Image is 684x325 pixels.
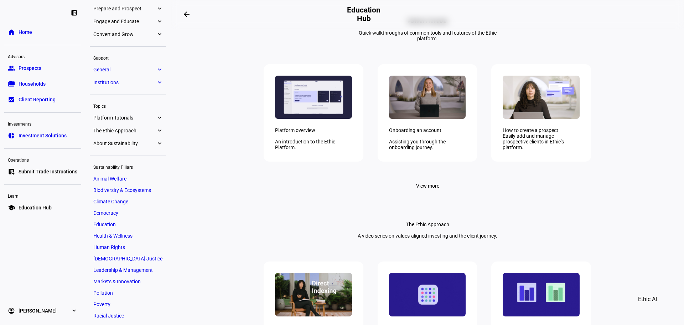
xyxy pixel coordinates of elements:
img: 6d67d9c85d36fdbe2c996da516c3c3fe.jpg [275,273,352,316]
eth-mat-symbol: expand_more [156,18,162,25]
div: Quick walkthroughs of common tools and features of the Ethic platform. [356,30,499,41]
a: Biodiversity & Ecosystems [90,185,166,195]
eth-mat-symbol: expand_more [156,127,162,134]
eth-mat-symbol: expand_more [71,307,78,314]
span: About Sustainability [93,141,156,146]
div: An introduction to the Ethic Platform. [275,139,352,150]
span: General [93,67,156,72]
div: Investments [4,118,81,128]
a: Health & Wellness [90,231,166,241]
span: View more [416,179,439,193]
span: Prospects [19,65,41,72]
a: homeHome [4,25,81,39]
eth-mat-symbol: home [8,29,15,36]
span: Engage and Educate [93,19,156,24]
span: Education Hub [19,204,52,211]
eth-mat-symbol: expand_more [156,114,162,121]
span: Health & Wellness [93,233,133,239]
span: Democracy [93,210,118,216]
span: Education [93,222,116,227]
button: View more [408,179,448,193]
span: Animal Welfare [93,176,126,182]
eth-mat-symbol: expand_more [156,79,162,86]
eth-mat-symbol: expand_more [156,31,162,38]
span: [PERSON_NAME] [19,307,57,314]
button: Ethic AI [628,291,667,308]
a: Democracy [90,208,166,218]
a: Human Rights [90,242,166,252]
span: Submit Trade Instructions [19,168,77,175]
span: Human Rights [93,244,125,250]
span: Client Reporting [19,96,56,103]
span: Institutions [93,80,156,85]
span: Racial Justice [93,313,124,319]
div: Sustainability Pillars [90,162,166,172]
a: Generalexpand_more [90,65,166,75]
span: Markets & Innovation [93,279,141,284]
span: Home [19,29,32,36]
a: Animal Welfare [90,174,166,184]
a: bid_landscapeClient Reporting [4,92,81,107]
span: Ethic AI [638,291,657,308]
eth-mat-symbol: pie_chart [8,132,15,139]
div: Operations [4,154,81,164]
div: Learn [4,191,81,200]
div: A video series on values-aligned investing and the client journey. [358,233,497,239]
h2: Education Hub [345,6,383,23]
div: Support [90,52,166,62]
div: Assisting you through the onboarding journey. [389,139,466,150]
span: Leadership & Management [93,267,153,273]
div: How to create a prospect [503,127,580,133]
eth-mat-symbol: group [8,65,15,72]
span: Climate Change [93,199,128,204]
eth-mat-symbol: folder_copy [8,80,15,87]
img: 63362f9a0c4825b113f092fe59487aa1.jpg [503,273,580,316]
a: Pollution [90,288,166,298]
div: Platform overview [275,127,352,133]
eth-mat-symbol: expand_more [156,5,162,12]
eth-mat-symbol: list_alt_add [8,168,15,175]
a: Racial Justice [90,311,166,321]
div: Topics [90,101,166,111]
a: [DEMOGRAPHIC_DATA] Justice [90,254,166,264]
span: Platform Tutorials [93,115,156,121]
span: Poverty [93,301,110,307]
eth-mat-symbol: expand_more [156,140,162,147]
a: Climate Change [90,197,166,207]
span: Households [19,80,46,87]
eth-mat-symbol: expand_more [156,66,162,73]
a: Leadership & Management [90,265,166,275]
span: [DEMOGRAPHIC_DATA] Justice [93,256,162,261]
img: 63e6ed471fe92c20a7cb3ca6ab5d5319.jpg [503,76,580,119]
span: Investment Solutions [19,132,67,139]
span: The Ethic Approach [93,128,156,133]
div: Onboarding an account [389,127,466,133]
a: Education [90,219,166,229]
eth-mat-symbol: bid_landscape [8,96,15,103]
span: Biodiversity & Ecosystems [93,187,151,193]
eth-mat-symbol: left_panel_close [71,9,78,16]
img: 93b4c8c2fb439a7a604a19e3483a8842.jpg [389,76,466,119]
eth-mat-symbol: account_circle [8,307,15,314]
div: The Ethic Approach [406,222,449,227]
a: Markets & Innovation [90,276,166,286]
div: Advisors [4,51,81,61]
a: pie_chartInvestment Solutions [4,128,81,143]
a: Poverty [90,299,166,309]
span: Pollution [93,290,113,296]
mat-icon: arrow_backwards [182,10,191,19]
img: 3e12f6dfb96692f0f69f48c362ea27ad.jpg [389,273,466,316]
eth-mat-symbol: school [8,204,15,211]
img: 2d001b490f4c5772e639c2583f220c17.jpg [275,76,352,119]
span: Prepare and Prospect [93,6,156,11]
a: Institutionsexpand_more [90,77,166,87]
div: Easily add and manage prospective clients in Ethic’s platform. [503,133,580,150]
span: Convert and Grow [93,31,156,37]
a: folder_copyHouseholds [4,77,81,91]
a: groupProspects [4,61,81,75]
